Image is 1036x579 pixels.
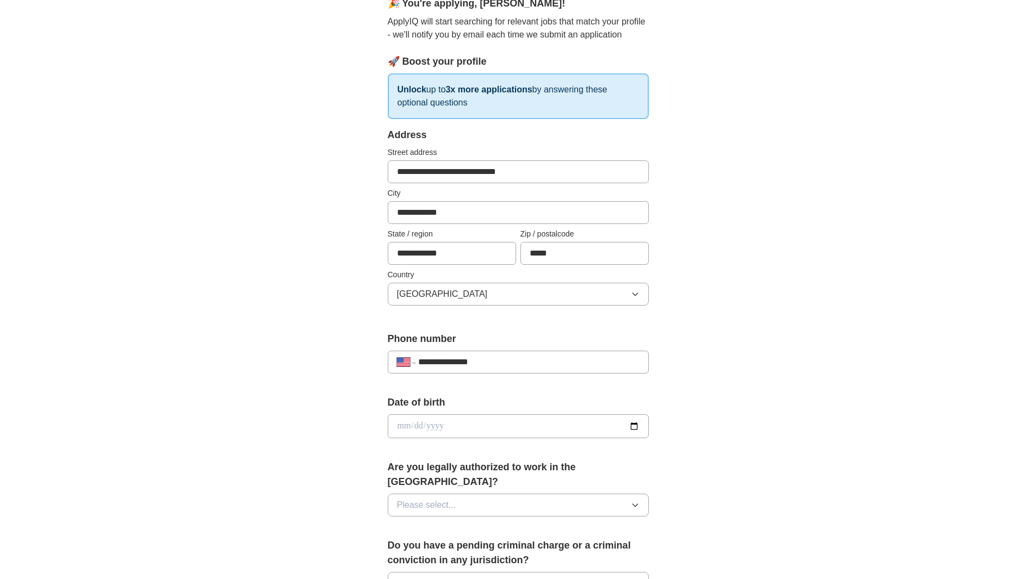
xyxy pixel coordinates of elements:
p: ApplyIQ will start searching for relevant jobs that match your profile - we'll notify you by emai... [388,15,649,41]
p: up to by answering these optional questions [388,73,649,119]
button: [GEOGRAPHIC_DATA] [388,283,649,306]
div: Address [388,128,649,142]
div: 🚀 Boost your profile [388,54,649,69]
span: [GEOGRAPHIC_DATA] [397,288,488,301]
button: Please select... [388,494,649,516]
span: Please select... [397,499,456,512]
label: Are you legally authorized to work in the [GEOGRAPHIC_DATA]? [388,460,649,489]
label: Phone number [388,332,649,346]
label: City [388,188,649,199]
label: Zip / postalcode [520,228,649,240]
label: State / region [388,228,516,240]
strong: Unlock [398,85,426,94]
label: Date of birth [388,395,649,410]
label: Country [388,269,649,281]
strong: 3x more applications [445,85,532,94]
label: Do you have a pending criminal charge or a criminal conviction in any jurisdiction? [388,538,649,568]
label: Street address [388,147,649,158]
